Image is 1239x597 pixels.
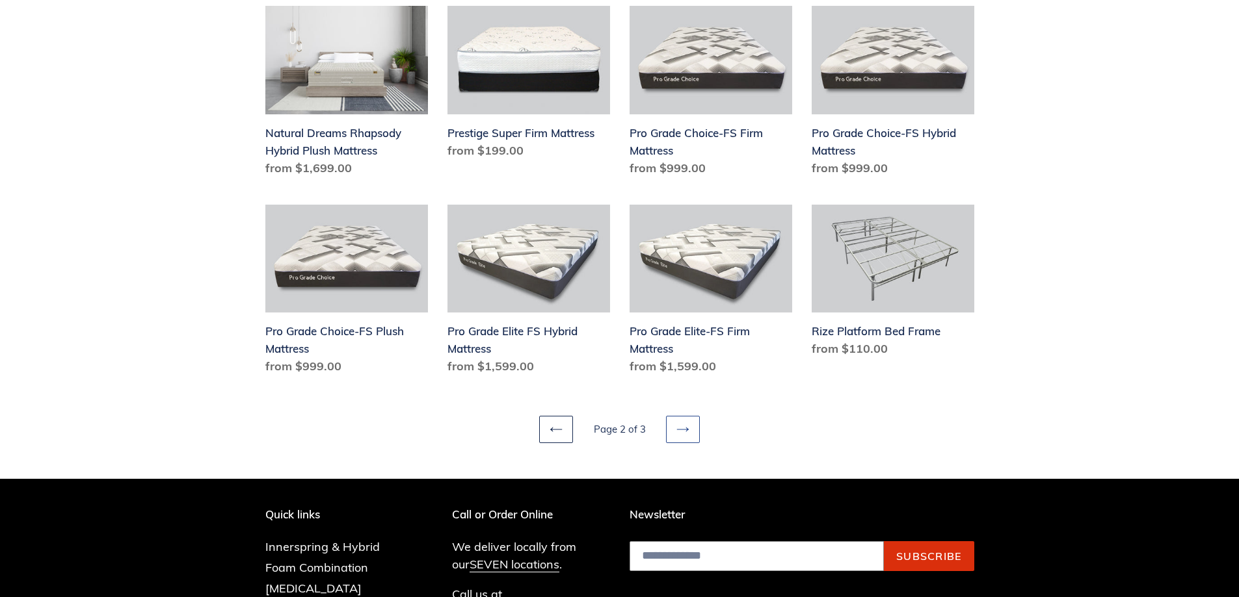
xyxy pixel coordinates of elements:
a: Pro Grade Choice-FS Firm Mattress [630,6,792,182]
span: Subscribe [896,550,962,563]
a: Pro Grade Elite-FS Firm Mattress [630,205,792,381]
a: Pro Grade Choice-FS Plush Mattress [265,205,428,381]
a: Prestige Super Firm Mattress [447,6,610,164]
li: Page 2 of 3 [576,422,663,437]
a: [MEDICAL_DATA] [265,581,362,596]
p: Quick links [265,508,399,521]
a: Rize Platform Bed Frame [812,205,974,363]
p: Call or Order Online [452,508,610,521]
a: SEVEN locations [470,557,559,572]
p: Newsletter [630,508,974,521]
a: Foam Combination [265,560,368,575]
p: We deliver locally from our . [452,538,610,573]
a: Pro Grade Choice-FS Hybrid Mattress [812,6,974,182]
a: Pro Grade Elite FS Hybrid Mattress [447,205,610,381]
a: Natural Dreams Rhapsody Hybrid Plush Mattress [265,6,428,182]
a: Innerspring & Hybrid [265,539,380,554]
button: Subscribe [884,541,974,571]
input: Email address [630,541,884,571]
